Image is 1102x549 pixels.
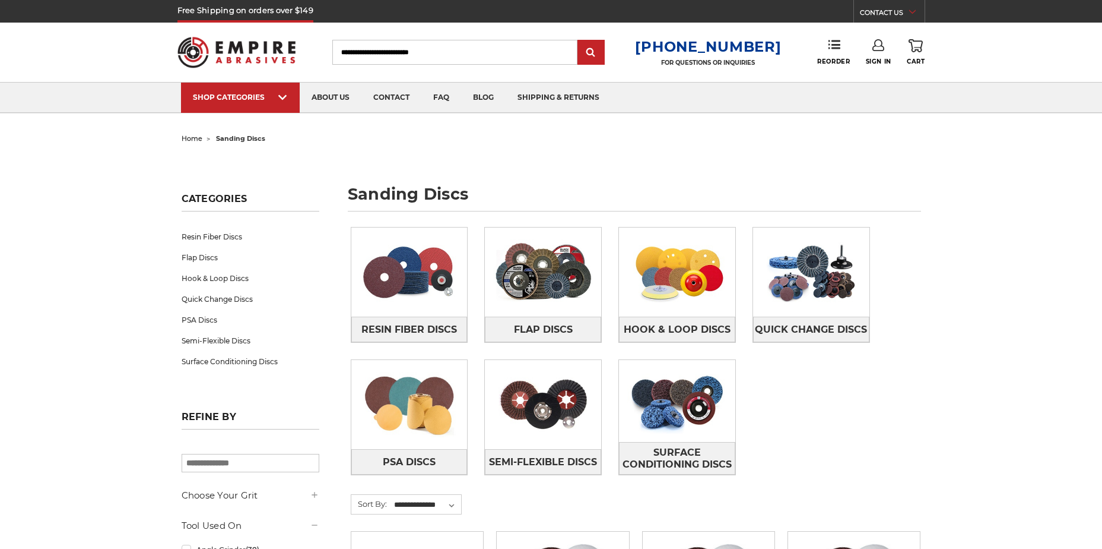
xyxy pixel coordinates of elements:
[485,449,601,475] a: Semi-Flexible Discs
[635,38,781,55] a: [PHONE_NUMBER]
[383,452,436,472] span: PSA Discs
[421,83,461,113] a: faq
[182,289,319,310] a: Quick Change Discs
[485,231,601,313] img: Flap Discs
[182,310,319,330] a: PSA Discs
[907,39,925,65] a: Cart
[489,452,597,472] span: Semi-Flexible Discs
[514,320,573,340] span: Flap Discs
[866,58,891,65] span: Sign In
[182,411,319,430] h5: Refine by
[300,83,361,113] a: about us
[506,83,611,113] a: shipping & returns
[348,186,921,212] h1: sanding discs
[351,495,387,513] label: Sort By:
[351,231,468,313] img: Resin Fiber Discs
[619,442,735,475] a: Surface Conditioning Discs
[361,83,421,113] a: contact
[392,496,461,514] select: Sort By:
[182,488,319,503] h5: Choose Your Grit
[216,134,265,143] span: sanding discs
[182,330,319,351] a: Semi-Flexible Discs
[351,364,468,446] img: PSA Discs
[755,320,867,340] span: Quick Change Discs
[182,247,319,268] a: Flap Discs
[177,29,296,75] img: Empire Abrasives
[619,231,735,313] img: Hook & Loop Discs
[624,320,731,340] span: Hook & Loop Discs
[351,317,468,342] a: Resin Fiber Discs
[361,320,457,340] span: Resin Fiber Discs
[461,83,506,113] a: blog
[753,231,869,313] img: Quick Change Discs
[351,449,468,475] a: PSA Discs
[907,58,925,65] span: Cart
[485,364,601,446] img: Semi-Flexible Discs
[817,39,850,65] a: Reorder
[182,351,319,372] a: Surface Conditioning Discs
[182,134,202,143] a: home
[753,317,869,342] a: Quick Change Discs
[182,226,319,247] a: Resin Fiber Discs
[817,58,850,65] span: Reorder
[619,317,735,342] a: Hook & Loop Discs
[635,59,781,67] p: FOR QUESTIONS OR INQUIRIES
[485,317,601,342] a: Flap Discs
[182,193,319,212] h5: Categories
[620,443,735,475] span: Surface Conditioning Discs
[182,519,319,533] h5: Tool Used On
[860,6,925,23] a: CONTACT US
[193,93,288,102] div: SHOP CATEGORIES
[579,41,603,65] input: Submit
[619,360,735,442] img: Surface Conditioning Discs
[182,268,319,289] a: Hook & Loop Discs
